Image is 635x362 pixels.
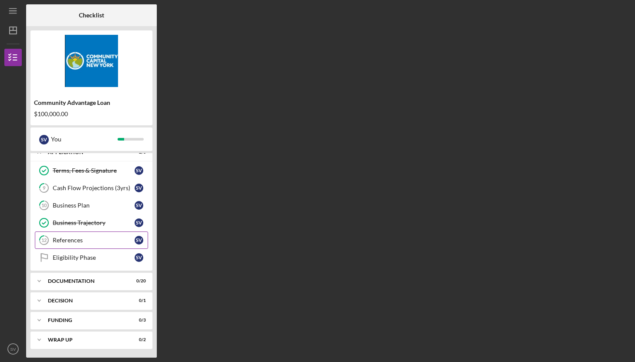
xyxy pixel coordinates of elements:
[51,132,118,147] div: You
[135,201,143,210] div: S V
[130,278,146,284] div: 0 / 20
[135,236,143,245] div: S V
[41,203,47,208] tspan: 10
[35,231,148,249] a: 12ReferencesSV
[53,184,135,191] div: Cash Flow Projections (3yrs)
[10,347,16,352] text: SV
[41,238,47,243] tspan: 12
[48,318,124,323] div: Funding
[30,35,152,87] img: Product logo
[35,214,148,231] a: Business TrajectorySV
[35,249,148,266] a: Eligibility PhaseSV
[130,298,146,303] div: 0 / 1
[48,298,124,303] div: Decision
[135,184,143,192] div: S V
[48,337,124,342] div: Wrap up
[53,167,135,174] div: Terms, Fees & Signature
[34,99,149,106] div: Community Advantage Loan
[135,253,143,262] div: S V
[48,278,124,284] div: Documentation
[34,111,149,117] div: $100,000.00
[53,202,135,209] div: Business Plan
[35,162,148,179] a: Terms, Fees & SignatureSV
[4,340,22,358] button: SV
[130,318,146,323] div: 0 / 3
[130,337,146,342] div: 0 / 2
[135,218,143,227] div: S V
[53,219,135,226] div: Business Trajectory
[35,179,148,197] a: 9Cash Flow Projections (3yrs)SV
[39,135,49,144] div: S V
[79,12,104,19] b: Checklist
[135,166,143,175] div: S V
[53,237,135,244] div: References
[43,185,46,191] tspan: 9
[53,254,135,261] div: Eligibility Phase
[35,197,148,214] a: 10Business PlanSV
